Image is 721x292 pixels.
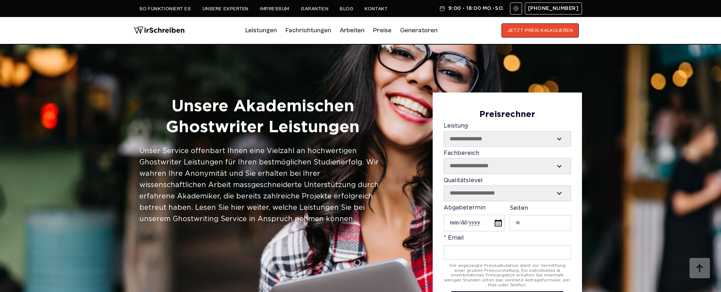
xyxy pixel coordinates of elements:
[444,123,571,147] label: Leistung
[525,2,582,15] a: [PHONE_NUMBER]
[139,6,191,12] a: So funktioniert es
[444,110,571,120] div: Preisrechner
[501,23,579,38] button: JETZT PREIS KALKULIEREN
[134,23,185,38] img: logo wirschreiben
[448,6,504,11] span: 9:00 - 18:00 Mo.-So.
[203,6,249,12] a: Unsere Experten
[285,25,331,36] a: Fachrichtungen
[510,206,528,211] span: Seiten
[260,6,289,12] a: Impressum
[400,25,438,36] a: Generatoren
[245,25,277,36] a: Leistungen
[439,6,445,11] img: Schedule
[444,263,571,288] div: Die angezeigte Preiskalkulation dient zur Vermittlung einer groben Preisvorstellung. Ein individu...
[139,96,387,139] h1: Unsere Akademischen Ghostwriter Leistungen
[513,6,519,11] img: Email
[444,205,505,232] label: Abgabetermin
[444,215,505,231] input: Abgabetermin
[139,145,387,225] div: Unser Service offenbart Ihnen eine Vielzahl an hochwertigen Ghostwriter Leistungen für Ihren best...
[301,6,328,12] a: Garantien
[340,6,353,12] a: Blog
[444,150,571,174] label: Fachbereich
[444,245,571,260] input: * Email
[444,235,571,259] label: * Email
[340,25,365,36] a: Arbeiten
[444,186,571,201] select: Qualitätslevel
[444,178,571,201] label: Qualitätslevel
[444,131,571,146] select: Leistung
[528,6,579,11] span: [PHONE_NUMBER]
[365,6,388,12] a: Kontakt
[689,258,710,279] img: button top
[373,27,392,34] a: Preise
[444,158,571,173] select: Fachbereich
